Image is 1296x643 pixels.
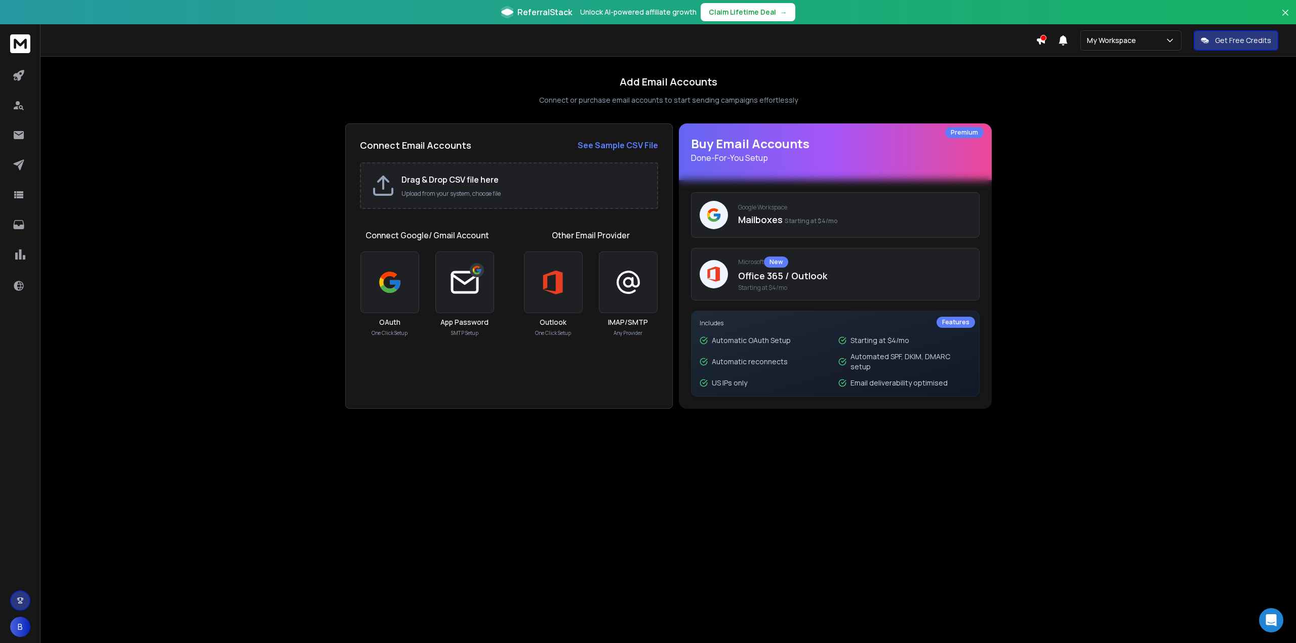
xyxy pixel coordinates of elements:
p: One Click Setup [535,329,571,337]
h2: Drag & Drop CSV file here [401,174,647,186]
a: See Sample CSV File [578,139,658,151]
button: B [10,617,30,637]
div: Features [937,317,975,328]
p: Email deliverability optimised [850,378,948,388]
p: Starting at $4/mo [850,335,909,346]
h3: OAuth [379,317,400,327]
span: → [780,7,787,17]
p: Connect or purchase email accounts to start sending campaigns effortlessly [539,95,798,105]
span: ReferralStack [517,6,572,18]
p: Any Provider [614,329,642,337]
h3: IMAP/SMTP [608,317,648,327]
p: Get Free Credits [1215,35,1271,46]
button: Claim Lifetime Deal→ [701,3,795,21]
h1: Other Email Provider [552,229,630,241]
p: Includes [700,319,971,327]
p: Office 365 / Outlook [738,269,971,283]
button: Get Free Credits [1194,30,1278,51]
p: Microsoft [738,256,971,268]
h1: Add Email Accounts [620,75,717,89]
p: One Click Setup [372,329,408,337]
p: Upload from your system, choose file [401,190,647,198]
p: Done-For-You Setup [691,152,980,164]
div: Premium [945,127,984,138]
p: Automatic reconnects [712,357,788,367]
h3: App Password [440,317,489,327]
p: Unlock AI-powered affiliate growth [580,7,697,17]
h1: Connect Google/ Gmail Account [366,229,489,241]
p: Automated SPF, DKIM, DMARC setup [850,352,971,372]
p: Mailboxes [738,212,971,227]
span: Starting at $4/mo [738,284,971,292]
p: Google Workspace [738,203,971,211]
p: My Workspace [1087,35,1140,46]
strong: See Sample CSV File [578,140,658,151]
div: New [764,256,788,268]
div: Open Intercom Messenger [1259,608,1283,632]
h2: Connect Email Accounts [360,138,471,152]
p: US IPs only [712,378,747,388]
p: Automatic OAuth Setup [712,335,791,346]
span: Starting at $4/mo [785,217,838,225]
h1: Buy Email Accounts [691,136,980,164]
button: Close banner [1279,6,1292,30]
p: SMTP Setup [451,329,478,337]
h3: Outlook [540,317,566,327]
